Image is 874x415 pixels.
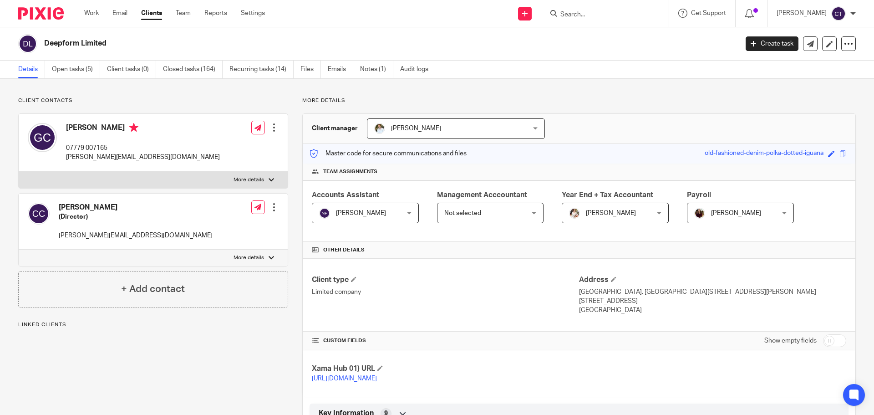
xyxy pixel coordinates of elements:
[129,123,138,132] i: Primary
[229,61,294,78] a: Recurring tasks (14)
[746,36,798,51] a: Create task
[312,375,377,382] a: [URL][DOMAIN_NAME]
[28,123,57,152] img: svg%3E
[559,11,641,19] input: Search
[777,9,827,18] p: [PERSON_NAME]
[579,275,846,285] h4: Address
[312,364,579,374] h4: Xama Hub 01) URL
[694,208,705,219] img: MaxAcc_Sep21_ElliDeanPhoto_030.jpg
[18,7,64,20] img: Pixie
[18,97,288,104] p: Client contacts
[107,61,156,78] a: Client tasks (0)
[234,254,264,261] p: More details
[28,203,50,225] img: svg%3E
[18,34,37,53] img: svg%3E
[141,9,162,18] a: Clients
[374,123,385,134] img: sarah-royle.jpg
[18,321,288,328] p: Linked clients
[323,168,377,175] span: Team assignments
[312,287,579,297] p: Limited company
[579,287,846,297] p: [GEOGRAPHIC_DATA], [GEOGRAPHIC_DATA][STREET_ADDRESS][PERSON_NAME]
[360,61,393,78] a: Notes (1)
[437,191,527,199] span: Management Acccountant
[312,124,358,133] h3: Client manager
[59,212,213,221] h5: (Director)
[66,153,220,162] p: [PERSON_NAME][EMAIL_ADDRESS][DOMAIN_NAME]
[300,61,321,78] a: Files
[586,210,636,216] span: [PERSON_NAME]
[312,191,379,199] span: Accounts Assistant
[444,210,481,216] span: Not selected
[121,282,185,296] h4: + Add contact
[711,210,761,216] span: [PERSON_NAME]
[831,6,846,21] img: svg%3E
[84,9,99,18] a: Work
[312,337,579,344] h4: CUSTOM FIELDS
[59,231,213,240] p: [PERSON_NAME][EMAIL_ADDRESS][DOMAIN_NAME]
[579,297,846,306] p: [STREET_ADDRESS]
[66,143,220,153] p: 07779 007165
[52,61,100,78] a: Open tasks (5)
[59,203,213,212] h4: [PERSON_NAME]
[336,210,386,216] span: [PERSON_NAME]
[391,125,441,132] span: [PERSON_NAME]
[328,61,353,78] a: Emails
[562,191,653,199] span: Year End + Tax Accountant
[163,61,223,78] a: Closed tasks (164)
[705,149,823,159] div: old-fashioned-denim-polka-dotted-iguana
[176,9,191,18] a: Team
[241,9,265,18] a: Settings
[234,176,264,184] p: More details
[687,191,711,199] span: Payroll
[112,9,127,18] a: Email
[579,306,846,315] p: [GEOGRAPHIC_DATA]
[312,275,579,285] h4: Client type
[310,149,467,158] p: Master code for secure communications and files
[400,61,435,78] a: Audit logs
[204,9,227,18] a: Reports
[302,97,856,104] p: More details
[323,246,365,254] span: Other details
[66,123,220,134] h4: [PERSON_NAME]
[18,61,45,78] a: Details
[764,336,817,345] label: Show empty fields
[44,39,595,48] h2: Deepform Limited
[569,208,580,219] img: Kayleigh%20Henson.jpeg
[691,10,726,16] span: Get Support
[319,208,330,219] img: svg%3E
